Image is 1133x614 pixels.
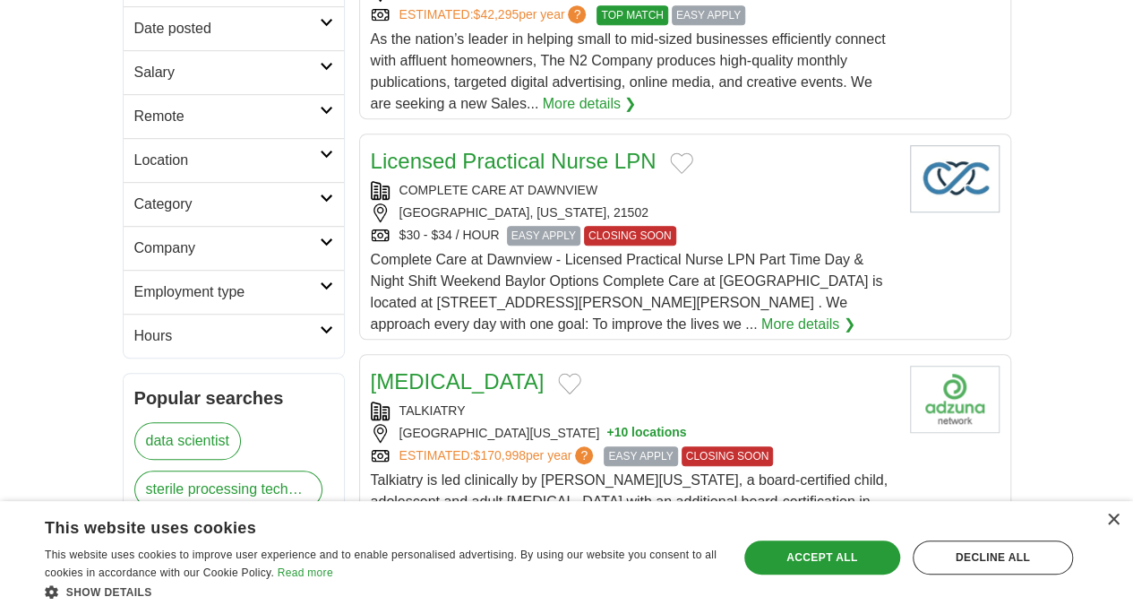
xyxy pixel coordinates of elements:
[682,446,774,466] span: CLOSING SOON
[473,448,525,463] span: $170,998
[124,50,344,94] a: Salary
[45,512,673,539] div: This website uses cookies
[761,314,855,335] a: More details ❯
[45,549,717,579] span: This website uses cookies to improve user experience and to enable personalised advertising. By u...
[134,422,241,460] a: data scientist
[910,366,1000,433] img: Company logo
[584,226,676,246] span: CLOSING SOON
[124,182,344,226] a: Category
[134,106,320,127] h2: Remote
[371,402,896,420] div: TALKIATRY
[670,152,693,174] button: Add to favorite jobs
[672,5,745,25] span: EASY APPLY
[134,281,320,303] h2: Employment type
[910,145,1000,212] img: Company logo
[371,181,896,200] div: COMPLETE CARE AT DAWNVIEW
[568,5,586,23] span: ?
[134,150,320,171] h2: Location
[604,446,677,466] span: EASY APPLY
[45,583,717,601] div: Show details
[543,93,637,115] a: More details ❯
[134,385,333,411] h2: Popular searches
[134,238,320,259] h2: Company
[371,472,889,552] span: Talkiatry is led clinically by [PERSON_NAME][US_STATE], a board-certified child, adolescent and a...
[134,18,320,39] h2: Date posted
[124,270,344,314] a: Employment type
[66,586,152,599] span: Show details
[134,62,320,83] h2: Salary
[507,226,580,246] span: EASY APPLY
[558,373,581,394] button: Add to favorite jobs
[134,325,320,347] h2: Hours
[124,314,344,358] a: Hours
[134,194,320,215] h2: Category
[399,446,597,466] a: ESTIMATED:$170,998per year?
[124,226,344,270] a: Company
[575,446,593,464] span: ?
[371,149,657,173] a: Licensed Practical Nurse LPN
[597,5,667,25] span: TOP MATCH
[124,138,344,182] a: Location
[606,424,686,443] button: +10 locations
[371,226,896,246] div: $30 - $34 / HOUR
[913,540,1073,575] div: Decline all
[744,540,900,575] div: Accept all
[371,203,896,222] div: [GEOGRAPHIC_DATA], [US_STATE], 21502
[606,424,614,443] span: +
[371,31,886,111] span: As the nation’s leader in helping small to mid-sized businesses efficiently connect with affluent...
[399,5,590,25] a: ESTIMATED:$42,295per year?
[371,424,896,443] div: [GEOGRAPHIC_DATA][US_STATE]
[134,471,322,508] a: sterile processing technician
[473,7,519,22] span: $42,295
[371,252,883,332] span: Complete Care at Dawnview - Licensed Practical Nurse LPN Part Time Day & Night Shift Weekend Bayl...
[1106,514,1120,527] div: Close
[278,566,333,579] a: Read more, opens a new window
[124,94,344,138] a: Remote
[124,6,344,50] a: Date posted
[371,369,545,393] a: [MEDICAL_DATA]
